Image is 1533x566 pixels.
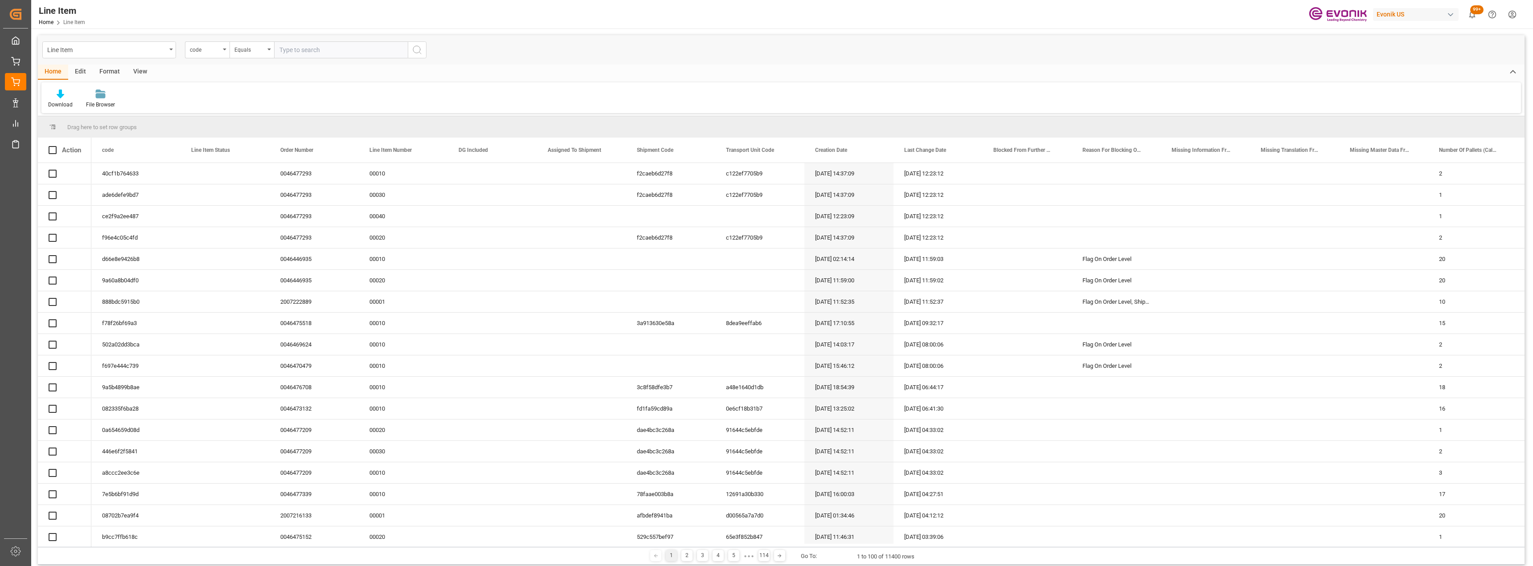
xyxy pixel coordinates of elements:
[1072,334,1161,355] div: Flag On Order Level
[894,526,983,547] div: [DATE] 03:39:06
[38,291,91,313] div: Press SPACE to select this row.
[1428,248,1517,269] div: 20
[459,147,488,153] span: DG Included
[804,184,894,205] div: [DATE] 14:37:09
[804,462,894,483] div: [DATE] 14:52:11
[1462,4,1482,24] button: show 100 new notifications
[715,526,804,547] div: 65e3f852b847
[637,147,673,153] span: Shipment Code
[191,147,230,153] span: Line Item Status
[626,163,715,184] div: f2caeb6d27f8
[42,41,176,58] button: open menu
[894,270,983,291] div: [DATE] 11:59:02
[1072,291,1161,312] div: Flag On Order Level, Shipping Date Too Far In The Future
[804,291,894,312] div: [DATE] 11:52:35
[359,313,448,334] div: 00010
[626,184,715,205] div: f2caeb6d27f8
[1428,163,1517,184] div: 2
[1428,291,1517,312] div: 10
[1072,355,1161,376] div: Flag On Order Level
[804,163,894,184] div: [DATE] 14:37:09
[715,227,804,248] div: c122ef7705b9
[1350,147,1410,153] span: Missing Master Data From SAP
[38,505,91,526] div: Press SPACE to select this row.
[1428,270,1517,291] div: 20
[38,377,91,398] div: Press SPACE to select this row.
[91,184,180,205] div: ade6defe9bd7
[697,550,708,561] div: 3
[1428,398,1517,419] div: 16
[359,206,448,227] div: 00040
[894,184,983,205] div: [DATE] 12:23:12
[359,334,448,355] div: 00010
[270,184,359,205] div: 0046477293
[804,355,894,376] div: [DATE] 15:46:12
[1428,227,1517,248] div: 2
[359,163,448,184] div: 00010
[38,313,91,334] div: Press SPACE to select this row.
[894,291,983,312] div: [DATE] 11:52:37
[359,398,448,419] div: 00010
[270,484,359,505] div: 0046477339
[68,65,93,80] div: Edit
[894,419,983,440] div: [DATE] 04:33:02
[408,41,426,58] button: search button
[894,355,983,376] div: [DATE] 08:00:06
[1428,184,1517,205] div: 1
[1428,355,1517,376] div: 2
[894,398,983,419] div: [DATE] 06:41:30
[715,377,804,398] div: a48e1640d1db
[359,184,448,205] div: 00030
[91,248,180,269] div: d66e8e9426b8
[93,65,127,80] div: Format
[548,147,601,153] span: Assigned To Shipment
[715,398,804,419] div: 0e6cf18b31b7
[804,484,894,505] div: [DATE] 16:00:03
[715,163,804,184] div: c122ef7705b9
[815,147,847,153] span: Creation Date
[91,206,180,227] div: ce2f9a2ee487
[39,4,85,17] div: Line Item
[38,484,91,505] div: Press SPACE to select this row.
[626,227,715,248] div: f2caeb6d27f8
[39,19,53,25] a: Home
[38,441,91,462] div: Press SPACE to select this row.
[904,147,946,153] span: Last Change Date
[91,484,180,505] div: 7e5b6bf91d9d
[626,313,715,334] div: 3a913630e58a
[715,184,804,205] div: c122ef7705b9
[38,355,91,377] div: Press SPACE to select this row.
[804,505,894,526] div: [DATE] 01:34:46
[230,41,274,58] button: open menu
[369,147,412,153] span: Line Item Number
[38,227,91,248] div: Press SPACE to select this row.
[67,124,137,130] span: Drag here to set row groups
[804,227,894,248] div: [DATE] 14:37:09
[715,419,804,440] div: 91644c5ebfde
[359,526,448,547] div: 00020
[270,291,359,312] div: 2007222889
[38,184,91,206] div: Press SPACE to select this row.
[274,41,408,58] input: Type to search
[1428,441,1517,462] div: 2
[91,419,180,440] div: 0a654659d08d
[270,419,359,440] div: 0046477209
[804,206,894,227] div: [DATE] 12:23:09
[91,163,180,184] div: 40cf1b764633
[1428,313,1517,334] div: 15
[48,101,73,109] div: Download
[993,147,1053,153] span: Blocked From Further Processing
[894,334,983,355] div: [DATE] 08:00:06
[804,334,894,355] div: [DATE] 14:03:17
[804,270,894,291] div: [DATE] 11:59:00
[91,441,180,462] div: 446e6f2f5841
[270,526,359,547] div: 0046475152
[1482,4,1502,24] button: Help Center
[804,441,894,462] div: [DATE] 14:52:11
[86,101,115,109] div: File Browser
[894,163,983,184] div: [DATE] 12:23:12
[270,334,359,355] div: 0046469624
[234,44,265,54] div: Equals
[804,377,894,398] div: [DATE] 18:54:39
[102,147,114,153] span: code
